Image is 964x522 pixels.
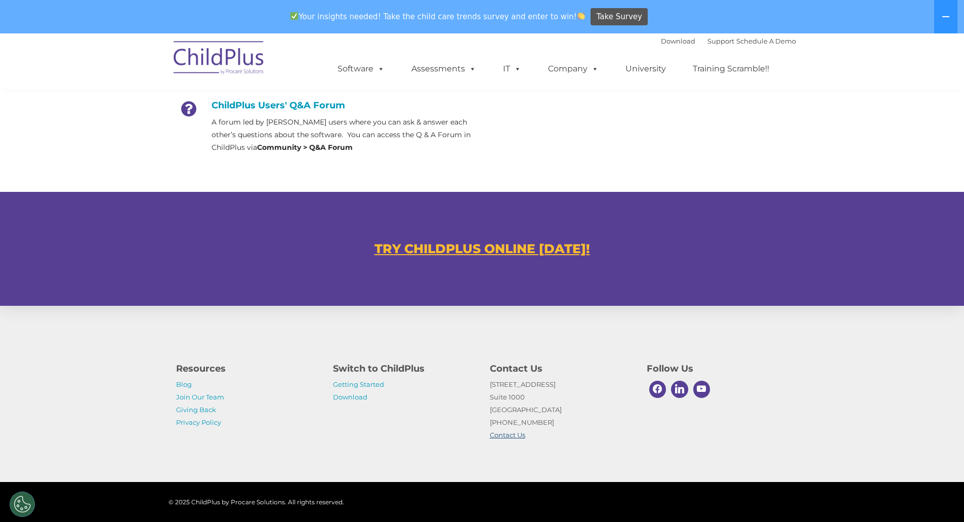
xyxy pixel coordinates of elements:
[490,362,632,376] h4: Contact Us
[661,37,796,45] font: |
[176,362,318,376] h4: Resources
[401,59,486,79] a: Assessments
[707,37,734,45] a: Support
[257,143,353,152] strong: Community > Q&A Forum
[493,59,531,79] a: IT
[668,378,691,400] a: Linkedin
[176,100,475,111] h4: ChildPlus Users' Q&A Forum
[286,7,590,26] span: Your insights needed! Take the child care trends survey and enter to win!
[647,378,669,400] a: Facebook
[661,37,695,45] a: Download
[683,59,779,79] a: Training Scramble!!
[736,37,796,45] a: Schedule A Demo
[169,498,344,506] span: © 2025 ChildPlus by Procare Solutions. All rights reserved.
[577,12,585,20] img: 👏
[176,418,221,426] a: Privacy Policy
[176,393,224,401] a: Join Our Team
[10,492,35,517] button: Cookies Settings
[212,116,475,154] p: A forum led by [PERSON_NAME] users where you can ask & answer each other’s questions about the so...
[591,8,648,26] a: Take Survey
[333,393,367,401] a: Download
[615,59,676,79] a: University
[597,8,642,26] span: Take Survey
[176,406,216,414] a: Giving Back
[374,241,590,256] a: TRY CHILDPLUS ONLINE [DATE]!
[327,59,395,79] a: Software
[538,59,609,79] a: Company
[333,362,475,376] h4: Switch to ChildPlus
[176,380,192,388] a: Blog
[647,362,788,376] h4: Follow Us
[691,378,713,400] a: Youtube
[169,34,270,85] img: ChildPlus by Procare Solutions
[290,12,298,20] img: ✅
[490,431,525,439] a: Contact Us
[490,378,632,441] p: [STREET_ADDRESS] Suite 1000 [GEOGRAPHIC_DATA] [PHONE_NUMBER]
[333,380,384,388] a: Getting Started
